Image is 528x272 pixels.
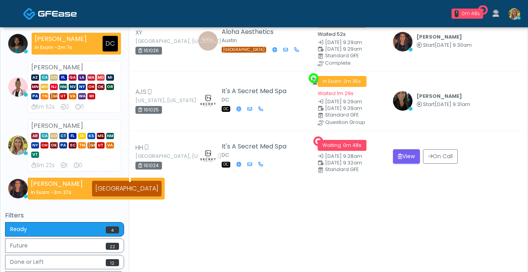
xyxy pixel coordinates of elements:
small: Date Created [318,40,384,45]
span: [GEOGRAPHIC_DATA] [87,142,95,148]
small: DC [222,152,229,158]
span: NY [31,142,39,148]
button: On Call [423,149,458,164]
button: Ready4 [5,222,124,237]
span: OH [87,84,95,90]
span: [DATE] 9:29am [325,39,362,46]
span: [GEOGRAPHIC_DATA] [222,47,266,53]
span: NM [59,84,67,90]
div: 161025 [135,106,162,114]
span: [DATE] 9:30am [435,42,472,48]
span: Start [423,42,435,48]
span: MD [97,74,105,81]
strong: [PERSON_NAME] [31,121,83,130]
span: 3m 37s [53,189,71,196]
span: NM [106,133,114,139]
strong: [PERSON_NAME] [31,179,83,188]
span: CO [50,74,58,81]
img: Amanda Creel [198,90,218,110]
img: Rozlyn Bauer [393,32,412,51]
img: Docovia [23,7,36,20]
img: Tony Silvio [198,31,218,51]
span: Waiting · [318,140,366,151]
span: FL [59,74,67,81]
div: DC [103,36,118,51]
span: HH [135,143,143,152]
span: XY [135,28,142,37]
div: Exams Completed [61,103,69,111]
span: OK [50,142,58,148]
small: [GEOGRAPHIC_DATA], [US_STATE] [135,154,178,159]
small: DC [222,96,229,103]
small: [GEOGRAPHIC_DATA], [US_STATE] [135,39,178,44]
span: TN [41,93,48,99]
button: View [393,149,420,164]
small: Austin [222,37,237,44]
span: [DATE] 9:29am [325,98,362,105]
span: OH [41,142,48,148]
span: NY [78,84,86,90]
h5: Aloha Aesthetics [222,28,290,35]
span: CA [41,74,48,81]
span: AR [31,133,39,139]
span: MI [106,74,114,81]
small: Started at [416,43,472,48]
small: Date Created [318,154,384,159]
a: 1 0m 48s [447,5,488,22]
span: In Exam · [318,76,366,87]
img: Rozlyn Bauer [8,179,28,198]
small: Date Created [318,99,384,104]
h5: It's A Secret Med Spa [222,88,286,95]
span: WA [78,93,86,99]
img: Kacey Cornell [8,136,28,155]
a: Docovia [23,1,77,26]
small: Scheduled Time [318,47,384,52]
button: Future22 [5,238,124,253]
span: OK [97,84,105,90]
span: LA [78,74,86,81]
img: Amanda Creel [198,146,218,165]
img: Michelle Picione [393,91,412,111]
span: VT [31,152,39,158]
b: [PERSON_NAME] [416,34,462,40]
small: Started at [416,102,470,107]
span: MA [87,74,95,81]
span: [GEOGRAPHIC_DATA] [50,93,58,99]
b: [PERSON_NAME] [416,93,462,99]
div: Question Group [325,120,391,125]
div: Standard GFE [325,53,391,58]
span: [DATE] 9:31am [435,101,470,108]
span: MS [97,133,105,139]
span: OR [106,84,114,90]
img: Janaira Villalobos [8,77,28,97]
small: Scheduled Time [318,106,384,111]
div: Standard GFE [325,167,391,172]
div: Standard GFE [325,113,391,117]
span: TN [78,142,86,148]
span: NJ [50,84,58,90]
span: CA [41,133,48,139]
div: Extended Exams [74,162,82,170]
span: MO [41,84,48,90]
strong: [PERSON_NAME] [35,34,87,43]
span: [DATE] 9:29am [325,105,362,111]
div: [GEOGRAPHIC_DATA] [92,181,162,196]
div: In Exam - [31,189,83,196]
div: Exams Completed [61,162,68,170]
span: VA [69,93,76,99]
small: [US_STATE], [US_STATE] [135,98,178,103]
span: KS [87,133,95,139]
h5: It's A Secret Med Spa [222,143,286,150]
span: 22 [106,243,119,250]
span: DC [222,106,230,112]
small: Scheduled Time [318,161,384,166]
div: 161026 [135,47,162,55]
button: Done or Left12 [5,255,124,269]
span: FL [69,133,76,139]
span: 0m 48s [343,142,361,148]
img: Rukayat Bojuwon [8,34,28,53]
span: WI [87,93,95,99]
img: Docovia [38,10,77,18]
span: AJS [135,87,146,97]
span: VA [106,142,114,148]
